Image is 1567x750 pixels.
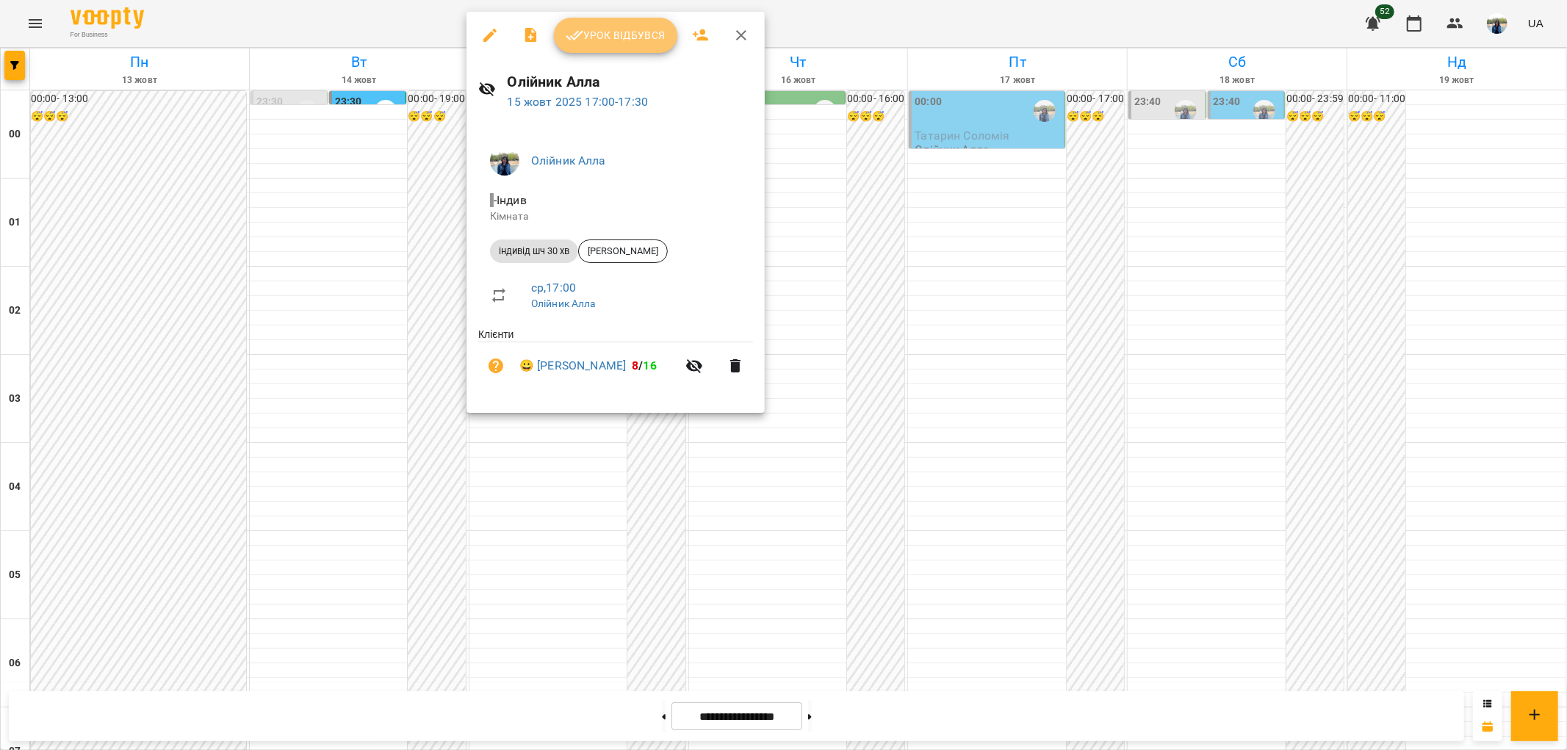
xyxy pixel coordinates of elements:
span: 8 [632,358,638,372]
a: 😀 [PERSON_NAME] [519,357,626,375]
a: Олійник Алла [531,298,596,309]
ul: Клієнти [478,327,753,395]
a: Олійник Алла [531,154,606,167]
div: [PERSON_NAME] [578,239,668,263]
b: / [632,358,657,372]
span: [PERSON_NAME] [579,245,667,258]
span: індивід шч 30 хв [490,245,578,258]
a: ср , 17:00 [531,281,576,295]
img: 79bf113477beb734b35379532aeced2e.jpg [490,146,519,176]
span: Урок відбувся [566,26,666,44]
button: Урок відбувся [554,18,677,53]
h6: Олійник Алла [508,71,753,93]
a: 15 жовт 2025 17:00-17:30 [508,95,649,109]
span: - Індив [490,193,530,207]
button: Візит ще не сплачено. Додати оплату? [478,348,514,383]
span: 16 [644,358,657,372]
p: Кімната [490,209,741,224]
